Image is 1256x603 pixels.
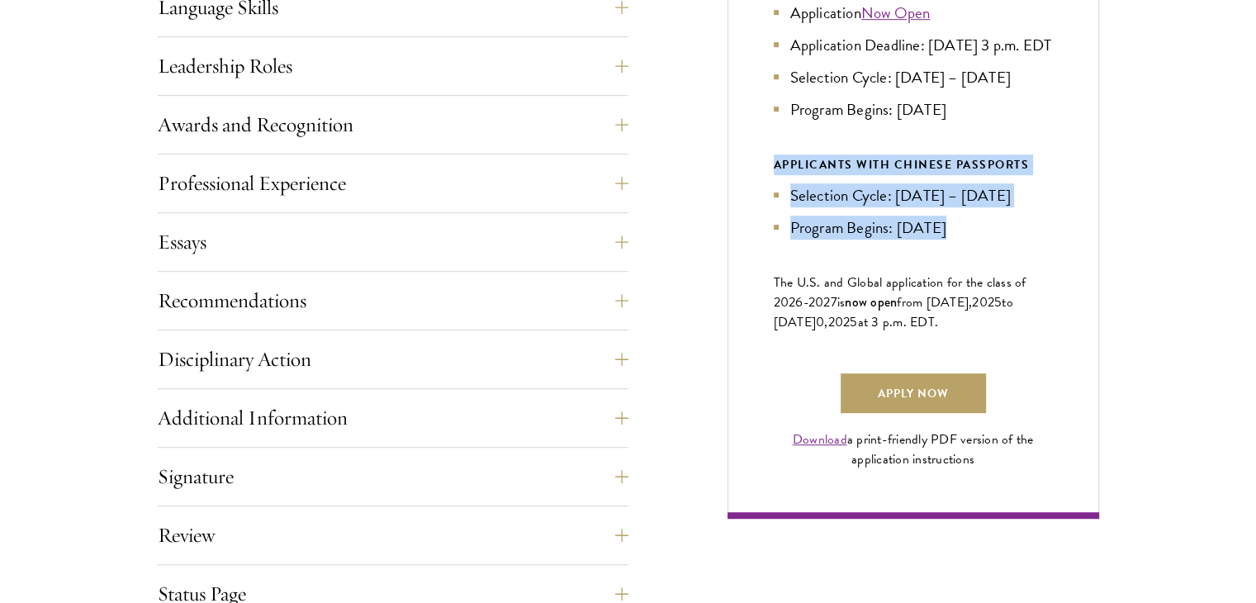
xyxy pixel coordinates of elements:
button: Additional Information [158,398,628,438]
a: Apply Now [841,373,986,413]
button: Recommendations [158,281,628,320]
a: Now Open [861,1,931,25]
span: The U.S. and Global application for the class of 202 [774,273,1026,312]
span: , [824,312,827,332]
button: Professional Experience [158,164,628,203]
button: Essays [158,222,628,262]
span: to [DATE] [774,292,1013,332]
span: from [DATE], [897,292,972,312]
span: 7 [831,292,837,312]
button: Leadership Roles [158,46,628,86]
span: 5 [850,312,857,332]
li: Program Begins: [DATE] [774,97,1053,121]
button: Awards and Recognition [158,105,628,145]
span: 0 [816,312,824,332]
span: 202 [828,312,851,332]
span: 202 [972,292,994,312]
span: 6 [795,292,803,312]
span: at 3 p.m. EDT. [858,312,939,332]
span: -202 [803,292,831,312]
button: Review [158,515,628,555]
span: 5 [994,292,1002,312]
div: APPLICANTS WITH CHINESE PASSPORTS [774,154,1053,175]
div: a print-friendly PDF version of the application instructions [774,430,1053,469]
li: Program Begins: [DATE] [774,216,1053,240]
span: now open [845,292,897,311]
a: Download [793,430,847,449]
li: Application Deadline: [DATE] 3 p.m. EDT [774,33,1053,57]
li: Application [774,1,1053,25]
button: Signature [158,457,628,496]
span: is [837,292,846,312]
button: Disciplinary Action [158,339,628,379]
li: Selection Cycle: [DATE] – [DATE] [774,65,1053,89]
li: Selection Cycle: [DATE] – [DATE] [774,183,1053,207]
